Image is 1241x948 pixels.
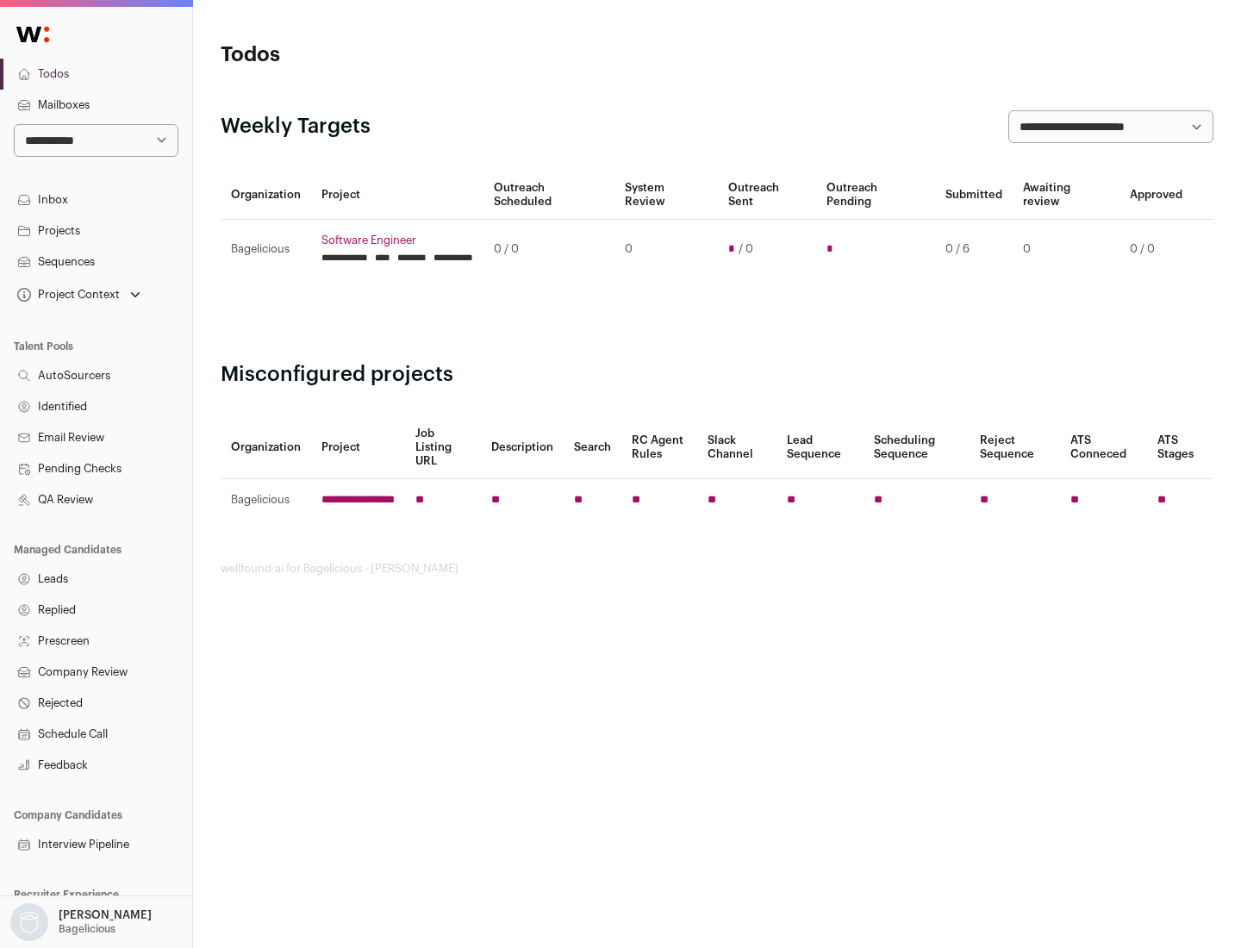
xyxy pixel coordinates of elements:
[221,562,1213,576] footer: wellfound:ai for Bagelicious - [PERSON_NAME]
[776,416,864,479] th: Lead Sequence
[816,171,934,220] th: Outreach Pending
[14,283,144,307] button: Open dropdown
[1060,416,1146,479] th: ATS Conneced
[221,416,311,479] th: Organization
[1013,171,1119,220] th: Awaiting review
[7,903,155,941] button: Open dropdown
[483,220,614,279] td: 0 / 0
[221,479,311,521] td: Bagelicious
[311,416,405,479] th: Project
[564,416,621,479] th: Search
[1147,416,1213,479] th: ATS Stages
[935,220,1013,279] td: 0 / 6
[221,171,311,220] th: Organization
[1119,220,1193,279] td: 0 / 0
[405,416,481,479] th: Job Listing URL
[697,416,776,479] th: Slack Channel
[59,908,152,922] p: [PERSON_NAME]
[614,171,717,220] th: System Review
[321,234,473,247] a: Software Engineer
[1119,171,1193,220] th: Approved
[221,41,552,69] h1: Todos
[864,416,970,479] th: Scheduling Sequence
[481,416,564,479] th: Description
[739,242,753,256] span: / 0
[10,903,48,941] img: nopic.png
[221,220,311,279] td: Bagelicious
[1013,220,1119,279] td: 0
[621,416,696,479] th: RC Agent Rules
[311,171,483,220] th: Project
[935,171,1013,220] th: Submitted
[221,361,1213,389] h2: Misconfigured projects
[14,288,120,302] div: Project Context
[221,113,371,140] h2: Weekly Targets
[614,220,717,279] td: 0
[59,922,115,936] p: Bagelicious
[7,17,59,52] img: Wellfound
[970,416,1061,479] th: Reject Sequence
[483,171,614,220] th: Outreach Scheduled
[718,171,817,220] th: Outreach Sent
